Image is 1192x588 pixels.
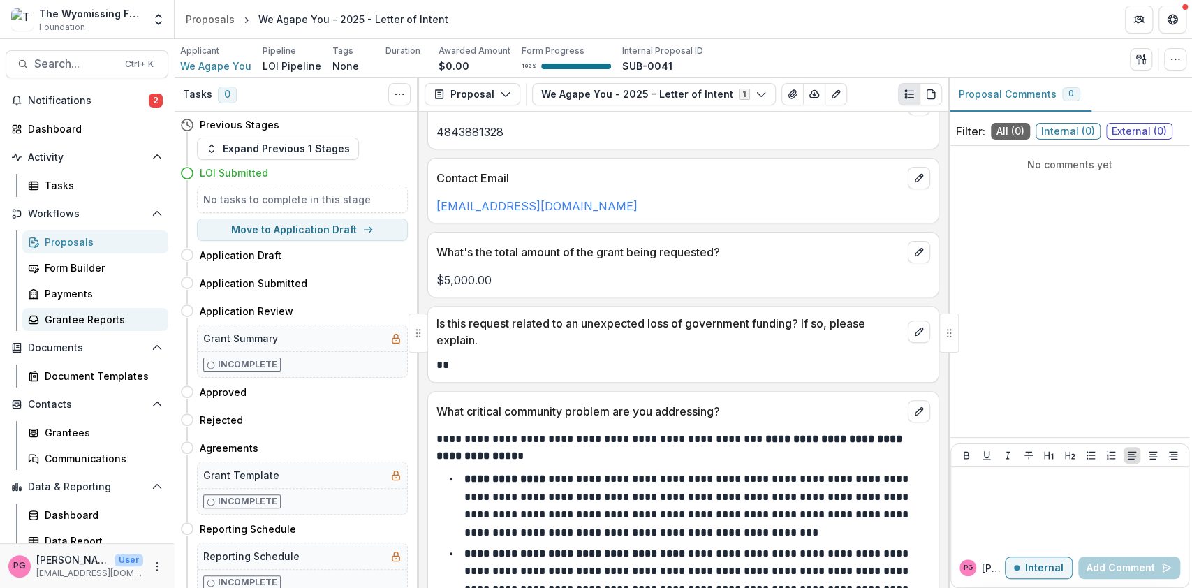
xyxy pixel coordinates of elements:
[1165,447,1182,464] button: Align Right
[439,45,510,57] p: Awarded Amount
[45,369,157,383] div: Document Templates
[436,403,902,420] p: What critical community problem are you addressing?
[1068,89,1074,98] span: 0
[149,558,165,575] button: More
[45,286,157,301] div: Payments
[1124,447,1140,464] button: Align Left
[186,12,235,27] div: Proposals
[45,312,157,327] div: Grantee Reports
[920,83,942,105] button: PDF view
[22,174,168,197] a: Tasks
[218,495,277,508] p: Incomplete
[28,342,146,354] span: Documents
[180,45,219,57] p: Applicant
[436,315,902,348] p: Is this request related to an unexpected loss of government funding? If so, please explain.
[28,122,157,136] div: Dashboard
[180,9,454,29] nav: breadcrumb
[28,208,146,220] span: Workflows
[6,476,168,498] button: Open Data & Reporting
[22,282,168,305] a: Payments
[991,123,1030,140] span: All ( 0 )
[522,61,536,71] p: 100 %
[13,561,26,571] div: Pat Giles
[45,260,157,275] div: Form Builder
[956,157,1184,172] p: No comments yet
[332,59,359,73] p: None
[263,45,296,57] p: Pipeline
[908,167,930,189] button: edit
[28,399,146,411] span: Contacts
[22,308,168,331] a: Grantee Reports
[436,199,638,213] a: [EMAIL_ADDRESS][DOMAIN_NAME]
[6,146,168,168] button: Open Activity
[958,447,975,464] button: Bold
[45,451,157,466] div: Communications
[1082,447,1099,464] button: Bullet List
[45,235,157,249] div: Proposals
[263,59,321,73] p: LOI Pipeline
[956,123,985,140] p: Filter:
[22,447,168,470] a: Communications
[200,248,281,263] h4: Application Draft
[22,256,168,279] a: Form Builder
[1158,6,1186,34] button: Get Help
[439,59,469,73] p: $0.00
[385,45,420,57] p: Duration
[45,534,157,548] div: Data Report
[197,219,408,241] button: Move to Application Draft
[781,83,804,105] button: View Attached Files
[436,272,930,288] p: $5,000.00
[1103,447,1119,464] button: Ordered List
[34,57,117,71] span: Search...
[1061,447,1078,464] button: Heading 2
[45,425,157,440] div: Grantees
[200,117,279,132] h4: Previous Stages
[180,59,251,73] span: We Agape You
[39,21,85,34] span: Foundation
[948,78,1091,112] button: Proposal Comments
[908,400,930,422] button: edit
[1040,447,1057,464] button: Heading 1
[898,83,920,105] button: Plaintext view
[39,6,143,21] div: The Wyomissing Foundation
[149,6,168,34] button: Open entity switcher
[200,304,293,318] h4: Application Review
[622,59,672,73] p: SUB-0041
[6,117,168,140] a: Dashboard
[36,567,143,580] p: [EMAIL_ADDRESS][DOMAIN_NAME]
[425,83,520,105] button: Proposal
[1005,557,1073,579] button: Internal
[11,8,34,31] img: The Wyomissing Foundation
[1036,123,1101,140] span: Internal ( 0 )
[258,12,448,27] div: We Agape You - 2025 - Letter of Intent
[332,45,353,57] p: Tags
[218,87,237,103] span: 0
[908,241,930,263] button: edit
[200,276,307,291] h4: Application Submitted
[436,124,930,140] p: 4843881328
[964,564,973,571] div: Pat Giles
[6,337,168,359] button: Open Documents
[115,554,143,566] p: User
[436,244,902,260] p: What's the total amount of the grant being requested?
[6,393,168,416] button: Open Contacts
[6,203,168,225] button: Open Workflows
[197,138,359,160] button: Expand Previous 1 Stages
[1020,447,1037,464] button: Strike
[203,331,278,346] h5: Grant Summary
[183,89,212,101] h3: Tasks
[122,57,156,72] div: Ctrl + K
[522,45,584,57] p: Form Progress
[982,561,1005,575] p: [PERSON_NAME]
[200,385,247,399] h4: Approved
[36,552,109,567] p: [PERSON_NAME]
[28,481,146,493] span: Data & Reporting
[203,549,300,564] h5: Reporting Schedule
[180,9,240,29] a: Proposals
[200,413,243,427] h4: Rejected
[908,321,930,343] button: edit
[532,83,776,105] button: We Agape You - 2025 - Letter of Intent1
[22,365,168,388] a: Document Templates
[1078,557,1180,579] button: Add Comment
[978,447,995,464] button: Underline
